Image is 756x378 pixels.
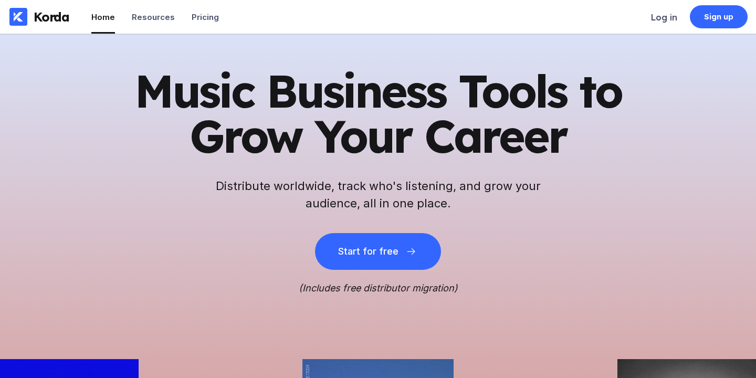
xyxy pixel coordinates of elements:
[651,12,677,23] div: Log in
[210,177,546,212] h2: Distribute worldwide, track who's listening, and grow your audience, all in one place.
[121,68,635,159] h1: Music Business Tools to Grow Your Career
[690,5,748,28] a: Sign up
[91,12,115,22] div: Home
[315,233,441,270] button: Start for free
[34,9,69,25] div: Korda
[338,246,398,257] div: Start for free
[704,12,734,22] div: Sign up
[299,282,458,293] i: (Includes free distributor migration)
[192,12,219,22] div: Pricing
[132,12,175,22] div: Resources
